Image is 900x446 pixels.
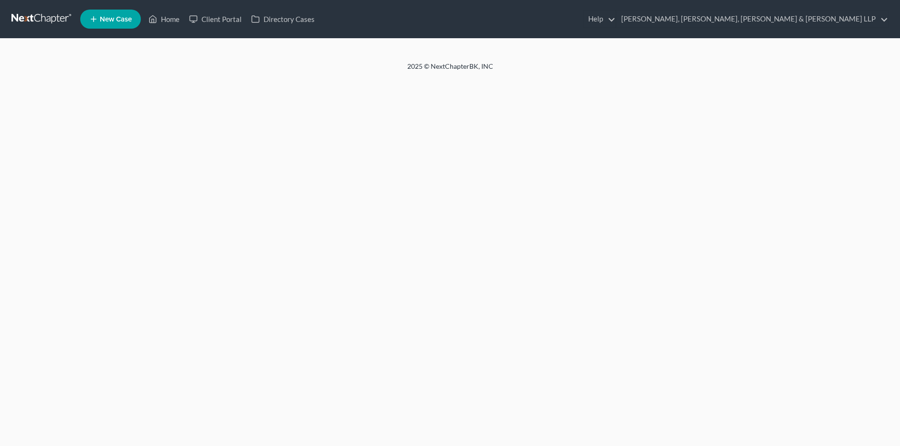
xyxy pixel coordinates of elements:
div: 2025 © NextChapterBK, INC [178,62,722,79]
a: Directory Cases [246,11,319,28]
a: Client Portal [184,11,246,28]
a: Help [583,11,615,28]
new-legal-case-button: New Case [80,10,141,29]
a: [PERSON_NAME], [PERSON_NAME], [PERSON_NAME] & [PERSON_NAME] LLP [616,11,888,28]
a: Home [144,11,184,28]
